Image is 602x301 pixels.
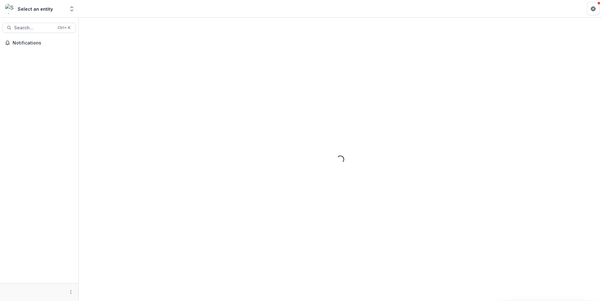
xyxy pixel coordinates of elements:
[67,3,76,15] button: Open entity switcher
[587,3,599,15] button: Get Help
[13,40,73,46] span: Notifications
[3,38,76,48] button: Notifications
[5,4,15,14] img: Select an entity
[18,6,53,12] div: Select an entity
[67,288,75,296] button: More
[56,24,72,31] div: Ctrl + K
[3,23,76,33] button: Search...
[14,25,54,31] span: Search...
